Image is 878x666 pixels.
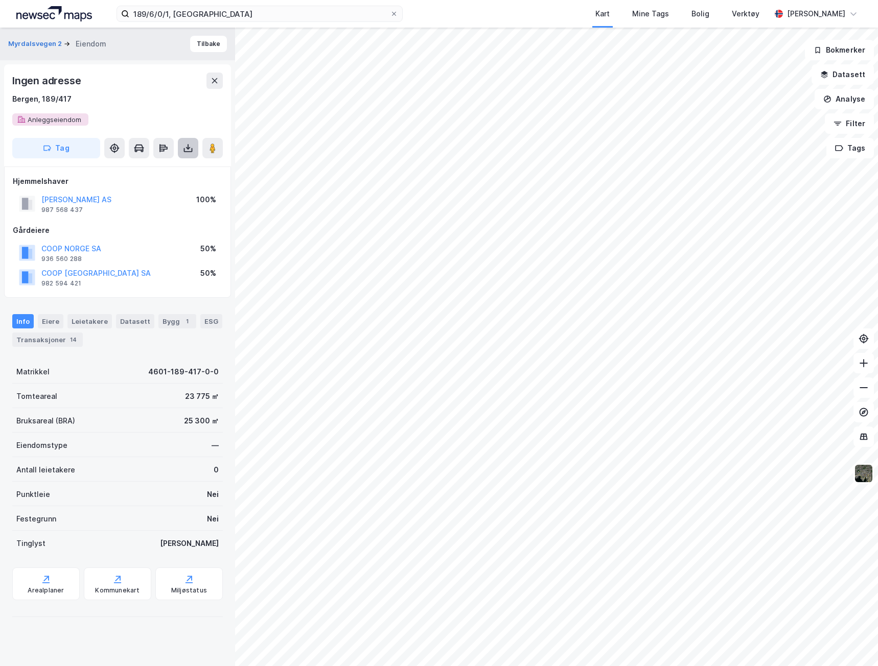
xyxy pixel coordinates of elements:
[67,314,112,328] div: Leietakere
[825,113,874,134] button: Filter
[129,6,390,21] input: Søk på adresse, matrikkel, gårdeiere, leietakere eller personer
[200,314,222,328] div: ESG
[812,64,874,85] button: Datasett
[827,617,878,666] div: Kontrollprogram for chat
[854,464,873,483] img: 9k=
[95,586,140,594] div: Kommunekart
[196,194,216,206] div: 100%
[190,36,227,52] button: Tilbake
[787,8,845,20] div: [PERSON_NAME]
[214,464,219,476] div: 0
[28,586,64,594] div: Arealplaner
[632,8,669,20] div: Mine Tags
[8,39,64,49] button: Myrdalsvegen 2
[200,243,216,255] div: 50%
[12,73,83,89] div: Ingen adresse
[732,8,759,20] div: Verktøy
[16,6,92,21] img: logo.a4113a55bc3d86da70a041830d287a7e.svg
[13,175,222,187] div: Hjemmelshaver
[38,314,63,328] div: Eiere
[148,366,219,378] div: 4601-189-417-0-0
[41,255,82,263] div: 936 560 288
[691,8,709,20] div: Bolig
[595,8,610,20] div: Kart
[12,138,100,158] button: Tag
[16,415,75,427] div: Bruksareal (BRA)
[16,464,75,476] div: Antall leietakere
[185,390,219,402] div: 23 775 ㎡
[13,224,222,236] div: Gårdeiere
[200,267,216,279] div: 50%
[41,206,83,214] div: 987 568 437
[16,513,56,525] div: Festegrunn
[16,488,50,501] div: Punktleie
[12,332,83,347] div: Transaksjoner
[16,439,67,451] div: Eiendomstype
[182,316,192,326] div: 1
[16,366,50,378] div: Matrikkel
[815,89,874,109] button: Analyse
[805,40,874,60] button: Bokmerker
[41,279,81,288] div: 982 594 421
[184,415,219,427] div: 25 300 ㎡
[826,138,874,158] button: Tags
[207,488,219,501] div: Nei
[160,537,219,550] div: [PERSON_NAME]
[16,537,45,550] div: Tinglyst
[171,586,207,594] div: Miljøstatus
[827,617,878,666] iframe: Chat Widget
[68,335,79,345] div: 14
[207,513,219,525] div: Nei
[212,439,219,451] div: —
[12,93,72,105] div: Bergen, 189/417
[76,38,106,50] div: Eiendom
[158,314,196,328] div: Bygg
[116,314,154,328] div: Datasett
[12,314,34,328] div: Info
[16,390,57,402] div: Tomteareal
